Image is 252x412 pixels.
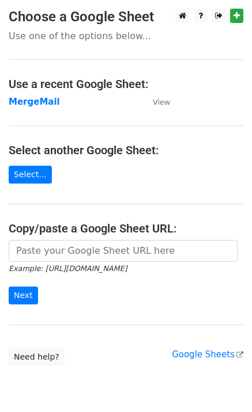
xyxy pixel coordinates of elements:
a: Need help? [9,348,65,366]
a: Google Sheets [172,349,243,360]
a: MergeMail [9,97,60,107]
input: Paste your Google Sheet URL here [9,240,238,262]
h4: Copy/paste a Google Sheet URL: [9,222,243,235]
a: View [141,97,170,107]
input: Next [9,287,38,304]
h4: Use a recent Google Sheet: [9,77,243,91]
p: Use one of the options below... [9,30,243,42]
h3: Choose a Google Sheet [9,9,243,25]
small: Example: [URL][DOMAIN_NAME] [9,264,127,273]
h4: Select another Google Sheet: [9,143,243,157]
small: View [153,98,170,106]
a: Select... [9,166,52,184]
